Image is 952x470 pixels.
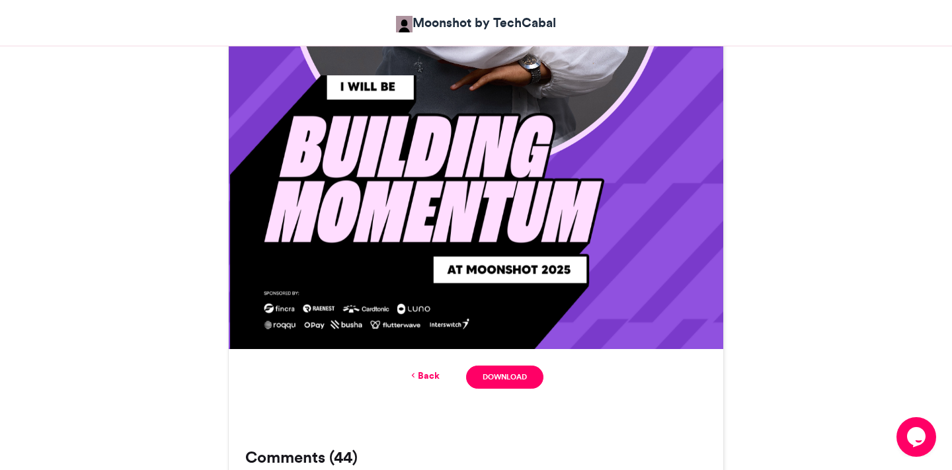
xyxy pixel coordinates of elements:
a: Moonshot by TechCabal [396,13,556,32]
a: Download [466,366,543,389]
iframe: chat widget [896,417,939,457]
h3: Comments (44) [245,450,707,465]
img: Moonshot by TechCabal [396,16,413,32]
a: Back [409,369,440,383]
